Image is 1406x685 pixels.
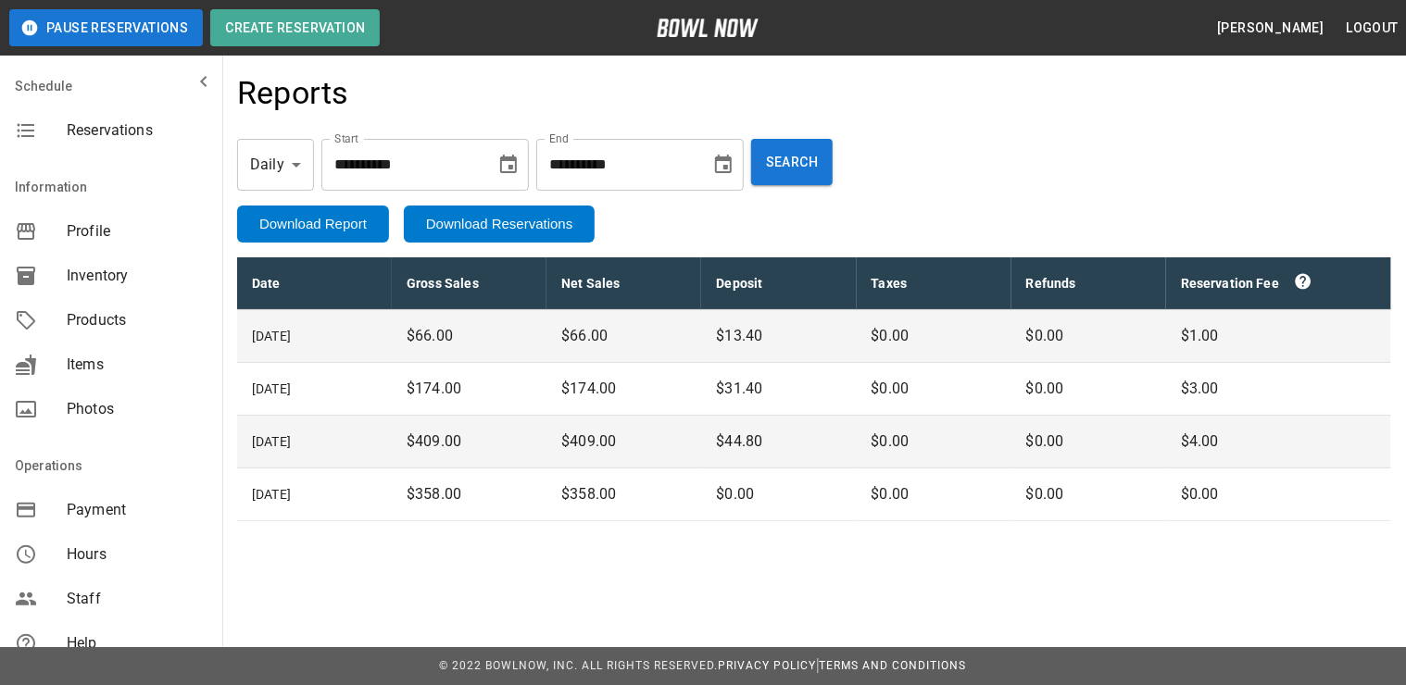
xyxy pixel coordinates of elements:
[546,257,701,310] th: Net Sales
[9,9,203,46] button: Pause Reservations
[716,378,841,400] p: $31.40
[237,74,349,113] h4: Reports
[1026,325,1151,347] p: $0.00
[1181,325,1376,347] p: $1.00
[716,483,841,505] p: $0.00
[237,257,1391,521] table: sticky table
[67,398,207,420] span: Photos
[751,139,833,185] button: Search
[237,139,314,191] div: Daily
[407,430,532,453] p: $409.00
[237,468,392,521] td: [DATE]
[67,354,207,376] span: Items
[561,325,686,347] p: $66.00
[872,430,997,453] p: $0.00
[701,257,856,310] th: Deposit
[237,257,392,310] th: Date
[1026,483,1151,505] p: $0.00
[67,543,207,566] span: Hours
[1011,257,1166,310] th: Refunds
[872,483,997,505] p: $0.00
[490,146,527,183] button: Choose date, selected date is Oct 6, 2025
[210,9,380,46] button: Create Reservation
[1294,272,1312,291] svg: Reservation fees paid directly to BowlNow by customer
[67,309,207,331] span: Products
[439,659,718,672] span: © 2022 BowlNow, Inc. All Rights Reserved.
[718,659,816,672] a: Privacy Policy
[716,325,841,347] p: $13.40
[1026,430,1151,453] p: $0.00
[67,265,207,287] span: Inventory
[1181,430,1376,453] p: $4.00
[820,659,967,672] a: Terms and Conditions
[872,325,997,347] p: $0.00
[857,257,1011,310] th: Taxes
[392,257,546,310] th: Gross Sales
[1181,272,1376,294] div: Reservation Fee
[67,632,207,654] span: Help
[561,378,686,400] p: $174.00
[67,220,207,243] span: Profile
[1026,378,1151,400] p: $0.00
[1210,11,1331,45] button: [PERSON_NAME]
[872,378,997,400] p: $0.00
[237,205,389,243] button: Download Report
[407,378,532,400] p: $174.00
[407,325,532,347] p: $66.00
[404,205,595,243] button: Download Reservations
[1181,378,1376,400] p: $3.00
[716,430,841,453] p: $44.80
[561,430,686,453] p: $409.00
[561,483,686,505] p: $358.00
[407,483,532,505] p: $358.00
[705,146,742,183] button: Choose date, selected date is Oct 13, 2025
[237,310,392,363] td: [DATE]
[1339,11,1406,45] button: Logout
[237,363,392,416] td: [DATE]
[67,499,207,521] span: Payment
[1181,483,1376,505] p: $0.00
[237,416,392,468] td: [DATE]
[657,19,759,37] img: logo
[67,119,207,142] span: Reservations
[67,588,207,610] span: Staff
